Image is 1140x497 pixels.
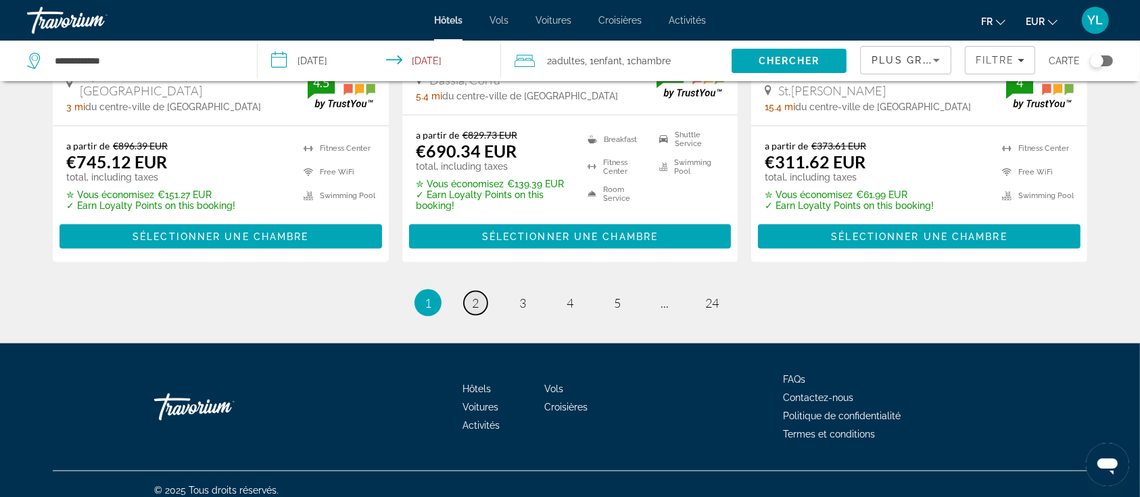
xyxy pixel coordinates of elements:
button: Travelers: 2 adults, 1 child [501,41,732,81]
span: a partir de [66,140,110,151]
span: Sélectionner une chambre [831,231,1007,242]
span: 3 [519,295,526,310]
a: Vols [545,383,564,394]
button: Sélectionner une chambre [409,224,732,249]
span: YL [1088,14,1103,27]
ins: €311.62 EUR [765,151,865,172]
span: Chercher [759,55,820,66]
button: Toggle map [1080,55,1113,67]
a: Voitures [536,15,571,26]
a: Croisières [598,15,642,26]
p: €61.99 EUR [765,189,934,200]
nav: Pagination [53,289,1087,316]
p: ✓ Earn Loyalty Points on this booking! [765,200,934,211]
a: Sélectionner une chambre [60,228,382,243]
button: Change language [981,11,1005,31]
span: Croisières [545,402,588,412]
a: Hôtels [463,383,492,394]
a: Termes et conditions [783,429,875,440]
a: Politique de confidentialité [783,410,901,421]
span: du centre-ville de [GEOGRAPHIC_DATA] [85,101,261,112]
span: Sélectionner une chambre [482,231,658,242]
li: Free WiFi [297,164,375,181]
span: 1 [425,295,431,310]
span: 2 [472,295,479,310]
del: €896.39 EUR [113,140,168,151]
div: 4 [1006,74,1033,91]
a: Activités [669,15,706,26]
span: 2 [547,51,585,70]
li: Fitness Center [581,157,652,177]
button: Sélectionner une chambre [758,224,1080,249]
span: ... [661,295,669,310]
li: Fitness Center [995,140,1074,157]
img: TrustYou guest rating badge [1006,70,1074,110]
li: Free WiFi [995,164,1074,181]
span: Enfant [594,55,622,66]
span: St.[PERSON_NAME] [778,83,886,98]
span: 15.4 mi [765,101,795,112]
button: Filters [965,46,1035,74]
button: Select check in and out date [258,41,502,81]
p: total, including taxes [66,172,235,183]
span: 24 [705,295,719,310]
span: du centre-ville de [GEOGRAPHIC_DATA] [795,101,971,112]
span: ✮ Vous économisez [66,189,154,200]
span: 4 [567,295,573,310]
li: Swimming Pool [652,157,724,177]
a: FAQs [783,374,805,385]
input: Search hotel destination [53,51,237,71]
a: Go Home [154,387,289,427]
a: Hôtels [434,15,462,26]
span: a partir de [416,129,459,141]
ins: €690.34 EUR [416,141,517,161]
button: Change currency [1026,11,1058,31]
span: ✮ Vous économisez [765,189,853,200]
li: Swimming Pool [297,187,375,204]
span: ✮ Vous économisez [416,179,504,189]
ins: €745.12 EUR [66,151,167,172]
p: total, including taxes [416,161,571,172]
span: Plus grandes économies [872,55,1033,66]
del: €373.61 EUR [811,140,866,151]
span: , 1 [585,51,622,70]
li: Shuttle Service [652,129,724,149]
a: Travorium [27,3,162,38]
mat-select: Sort by [872,52,940,68]
a: Sélectionner une chambre [409,228,732,243]
span: Adultes [552,55,585,66]
span: © 2025 Tous droits réservés. [154,485,279,496]
span: fr [981,16,993,27]
del: €829.73 EUR [462,129,517,141]
a: Voitures [463,402,499,412]
button: Search [732,49,847,73]
span: EUR [1026,16,1045,27]
p: total, including taxes [765,172,934,183]
span: 3 mi [66,101,85,112]
button: Sélectionner une chambre [60,224,382,249]
span: , 1 [622,51,671,70]
iframe: Bouton de lancement de la fenêtre de messagerie [1086,443,1129,486]
li: Room Service [581,184,652,204]
a: Sélectionner une chambre [758,228,1080,243]
p: €139.39 EUR [416,179,571,189]
span: a partir de [765,140,808,151]
a: Activités [463,420,500,431]
a: Vols [490,15,508,26]
span: Sélectionner une chambre [133,231,308,242]
li: Breakfast [581,129,652,149]
a: Contactez-nous [783,392,853,403]
span: du centre-ville de [GEOGRAPHIC_DATA] [442,91,618,101]
img: TrustYou guest rating badge [308,70,375,110]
